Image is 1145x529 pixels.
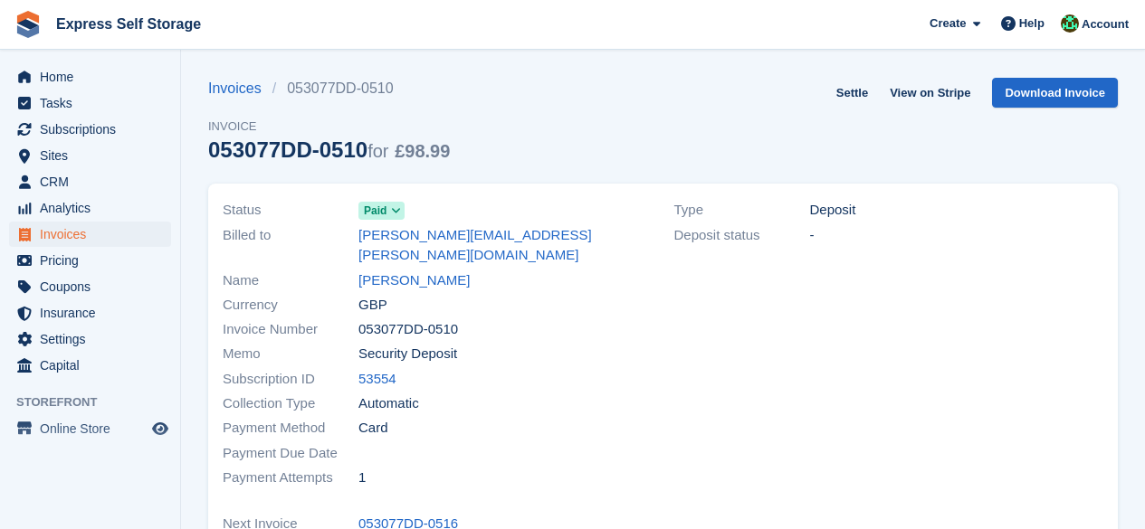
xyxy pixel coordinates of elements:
[223,369,358,390] span: Subscription ID
[40,169,148,194] span: CRM
[9,195,171,221] a: menu
[14,11,42,38] img: stora-icon-8386f47178a22dfd0bd8f6a31ec36ba5ce8667c1dd55bd0f319d3a0aa187defe.svg
[223,295,358,316] span: Currency
[395,141,450,161] span: £98.99
[829,78,875,108] a: Settle
[358,344,457,364] span: Security Deposit
[40,416,148,441] span: Online Store
[208,118,450,136] span: Invoice
[992,78,1118,108] a: Download Invoice
[40,195,148,221] span: Analytics
[9,169,171,194] a: menu
[9,64,171,90] a: menu
[930,14,966,33] span: Create
[358,200,405,221] a: Paid
[40,248,148,273] span: Pricing
[358,468,366,488] span: 1
[358,418,388,439] span: Card
[49,9,208,39] a: Express Self Storage
[40,64,148,90] span: Home
[40,143,148,168] span: Sites
[40,274,148,299] span: Coupons
[223,200,358,221] span: Status
[9,90,171,116] a: menu
[364,203,386,219] span: Paid
[223,225,358,266] span: Billed to
[40,300,148,326] span: Insurance
[40,222,148,247] span: Invoices
[223,319,358,340] span: Invoice Number
[883,78,978,108] a: View on Stripe
[1082,15,1129,33] span: Account
[208,78,272,99] a: Invoices
[40,353,148,378] span: Capital
[223,443,358,464] span: Payment Due Date
[358,225,653,266] a: [PERSON_NAME][EMAIL_ADDRESS][PERSON_NAME][DOMAIN_NAME]
[223,393,358,414] span: Collection Type
[9,143,171,168] a: menu
[1061,14,1079,33] img: Shakiyra Davis
[40,117,148,142] span: Subscriptions
[223,418,358,439] span: Payment Method
[358,369,396,390] a: 53554
[9,300,171,326] a: menu
[674,225,810,246] span: Deposit status
[674,200,810,221] span: Type
[149,418,171,439] a: Preview store
[9,222,171,247] a: menu
[223,270,358,291] span: Name
[358,270,470,291] a: [PERSON_NAME]
[9,248,171,273] a: menu
[40,326,148,352] span: Settings
[223,468,358,488] span: Payment Attempts
[9,353,171,378] a: menu
[810,225,815,246] span: -
[358,295,387,316] span: GBP
[9,274,171,299] a: menu
[208,78,450,99] nav: breadcrumbs
[208,137,450,162] div: 053077DD-0510
[9,117,171,142] a: menu
[367,141,388,161] span: for
[9,326,171,352] a: menu
[810,200,856,221] span: Deposit
[16,393,180,411] span: Storefront
[40,90,148,116] span: Tasks
[1019,14,1045,33] span: Help
[9,416,171,441] a: menu
[358,319,458,340] span: 053077DD-0510
[358,393,419,414] span: Automatic
[223,344,358,364] span: Memo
